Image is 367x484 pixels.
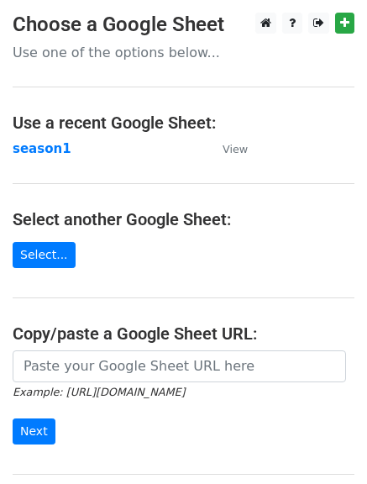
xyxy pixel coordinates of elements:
[13,44,354,61] p: Use one of the options below...
[13,418,55,445] input: Next
[13,242,76,268] a: Select...
[13,386,185,398] small: Example: [URL][DOMAIN_NAME]
[223,143,248,155] small: View
[13,324,354,344] h4: Copy/paste a Google Sheet URL:
[13,113,354,133] h4: Use a recent Google Sheet:
[13,209,354,229] h4: Select another Google Sheet:
[13,13,354,37] h3: Choose a Google Sheet
[13,141,71,156] a: season1
[13,350,346,382] input: Paste your Google Sheet URL here
[206,141,248,156] a: View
